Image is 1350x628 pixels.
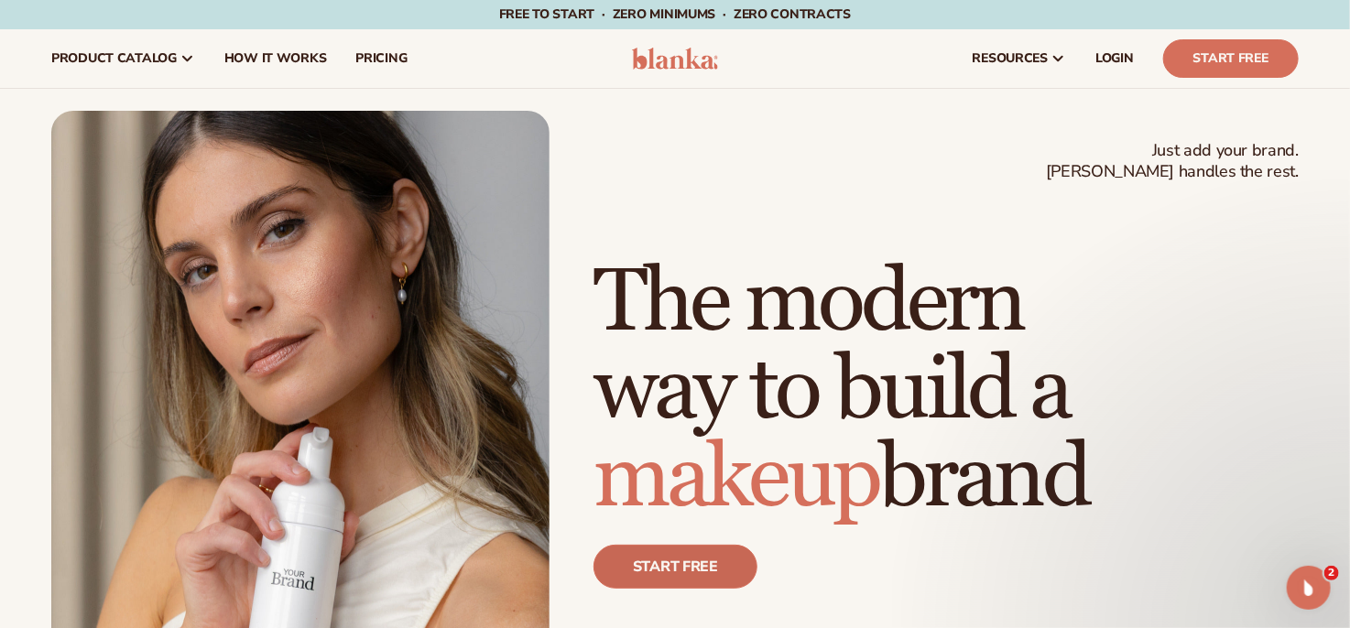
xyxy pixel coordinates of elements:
[593,545,757,589] a: Start free
[1163,39,1299,78] a: Start Free
[593,425,878,532] span: makeup
[210,29,342,88] a: How It Works
[51,51,177,66] span: product catalog
[37,29,210,88] a: product catalog
[355,51,407,66] span: pricing
[958,29,1081,88] a: resources
[499,5,851,23] span: Free to start · ZERO minimums · ZERO contracts
[593,259,1299,523] h1: The modern way to build a brand
[341,29,421,88] a: pricing
[224,51,327,66] span: How It Works
[1095,51,1134,66] span: LOGIN
[973,51,1048,66] span: resources
[1287,566,1331,610] iframe: Intercom live chat
[1081,29,1149,88] a: LOGIN
[1046,140,1299,183] span: Just add your brand. [PERSON_NAME] handles the rest.
[1324,566,1339,580] span: 2
[632,48,719,70] img: logo
[984,348,1350,560] iframe: Intercom notifications message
